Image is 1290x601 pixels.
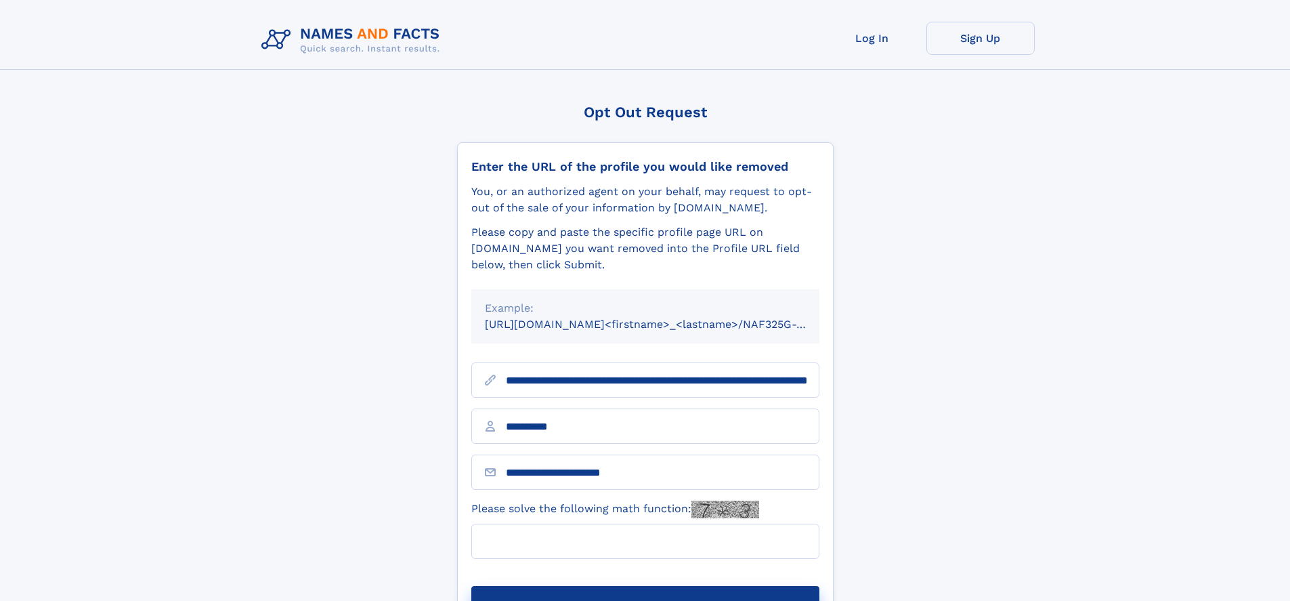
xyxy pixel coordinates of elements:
[926,22,1035,55] a: Sign Up
[471,501,759,518] label: Please solve the following math function:
[256,22,451,58] img: Logo Names and Facts
[471,224,819,273] div: Please copy and paste the specific profile page URL on [DOMAIN_NAME] you want removed into the Pr...
[485,300,806,316] div: Example:
[457,104,834,121] div: Opt Out Request
[471,184,819,216] div: You, or an authorized agent on your behalf, may request to opt-out of the sale of your informatio...
[818,22,926,55] a: Log In
[471,159,819,174] div: Enter the URL of the profile you would like removed
[485,318,845,331] small: [URL][DOMAIN_NAME]<firstname>_<lastname>/NAF325G-xxxxxxxx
